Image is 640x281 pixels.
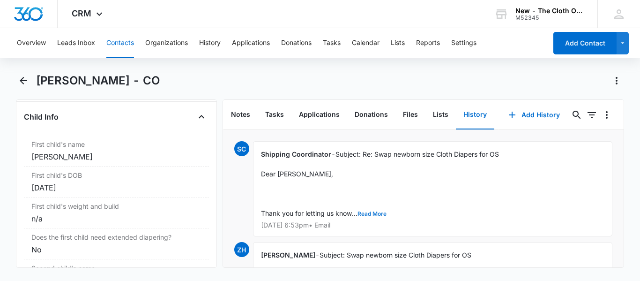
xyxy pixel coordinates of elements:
span: Subject: Swap newborn size Cloth Diapers for OS Hey [PERSON_NAME]! Per our texts [DATE], you let ... [261,251,471,279]
button: History [456,100,494,129]
button: Close [194,109,209,124]
button: Lists [425,100,456,129]
button: Actions [609,73,624,88]
button: Add Contact [553,32,617,54]
label: First child's name [31,139,201,149]
button: Overview [17,28,46,58]
button: Applications [232,28,270,58]
button: Tasks [323,28,341,58]
button: Notes [223,100,258,129]
div: First child's DOB[DATE] [24,167,209,197]
button: Read More [357,211,387,217]
label: Does the first child need extended diapering? [31,232,201,242]
h4: Child Info [24,111,59,122]
h1: [PERSON_NAME] - CO [36,74,160,88]
button: Filters [584,107,599,122]
button: Donations [281,28,312,58]
div: n/a [31,213,201,224]
div: Does the first child need extended diapering?No [24,228,209,259]
button: Donations [347,100,395,129]
button: Settings [451,28,476,58]
label: First child's DOB [31,170,201,180]
span: CRM [72,8,91,18]
button: Tasks [258,100,291,129]
div: account id [515,15,584,21]
button: Back [16,73,30,88]
div: [DATE] [31,182,201,193]
button: History [199,28,221,58]
div: [PERSON_NAME] [31,151,201,162]
span: Shipping Coordinator [261,150,331,158]
p: [DATE] 6:53pm • Email [261,222,604,228]
button: Lists [391,28,405,58]
button: Calendar [352,28,380,58]
button: Leads Inbox [57,28,95,58]
span: [PERSON_NAME] [261,251,315,259]
div: First child's weight and buildn/a [24,197,209,228]
button: Search... [569,107,584,122]
span: SC [234,141,249,156]
button: Contacts [106,28,134,58]
label: Second child's name [31,263,201,273]
div: account name [515,7,584,15]
div: - [253,141,612,236]
span: Subject: Re: Swap newborn size Cloth Diapers for OS Dear [PERSON_NAME], Thank you for letting us ... [261,150,499,217]
div: No [31,244,201,255]
div: First child's name[PERSON_NAME] [24,136,209,167]
button: Files [395,100,425,129]
button: Applications [291,100,347,129]
span: ZH [234,242,249,257]
button: Reports [416,28,440,58]
label: First child's weight and build [31,201,201,211]
button: Organizations [145,28,188,58]
button: Overflow Menu [599,107,614,122]
button: Add History [499,104,569,126]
